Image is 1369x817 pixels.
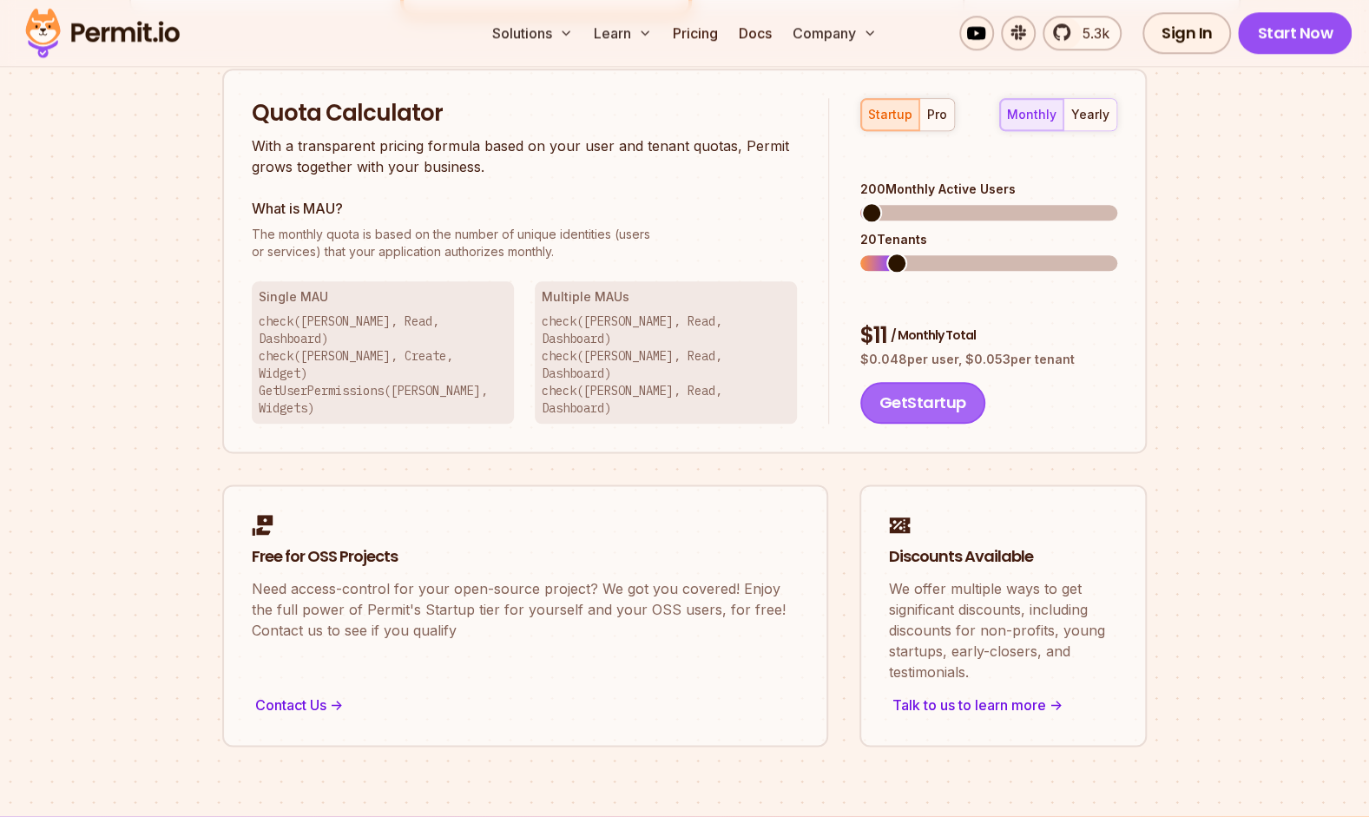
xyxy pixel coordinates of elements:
p: or services) that your application authorizes monthly. [252,226,797,260]
h2: Discounts Available [889,546,1117,568]
p: $ 0.048 per user, $ 0.053 per tenant [860,351,1117,368]
a: 5.3k [1043,16,1122,50]
div: Talk to us to learn more [889,693,1117,717]
a: Free for OSS ProjectsNeed access-control for your open-source project? We got you covered! Enjoy ... [222,484,828,747]
div: pro [927,106,947,123]
div: $ 11 [860,320,1117,352]
button: Learn [587,16,659,50]
h3: Single MAU [259,288,507,306]
a: Discounts AvailableWe offer multiple ways to get significant discounts, including discounts for n... [859,484,1147,747]
p: Need access-control for your open-source project? We got you covered! Enjoy the full power of Per... [252,578,799,641]
button: GetStartup [860,382,985,424]
span: -> [330,695,343,715]
h2: Free for OSS Projects [252,546,799,568]
h2: Quota Calculator [252,98,797,129]
p: With a transparent pricing formula based on your user and tenant quotas, Permit grows together wi... [252,135,797,177]
span: / Monthly Total [891,326,976,344]
a: Pricing [666,16,725,50]
p: check([PERSON_NAME], Read, Dashboard) check([PERSON_NAME], Read, Dashboard) check([PERSON_NAME], ... [542,313,790,417]
a: Sign In [1142,12,1232,54]
div: 200 Monthly Active Users [860,181,1117,198]
span: The monthly quota is based on the number of unique identities (users [252,226,797,243]
h3: Multiple MAUs [542,288,790,306]
div: 20 Tenants [860,231,1117,248]
div: Contact Us [252,693,799,717]
img: Permit logo [17,3,188,63]
p: check([PERSON_NAME], Read, Dashboard) check([PERSON_NAME], Create, Widget) GetUserPermissions([PE... [259,313,507,417]
p: We offer multiple ways to get significant discounts, including discounts for non-profits, young s... [889,578,1117,682]
a: Start Now [1238,12,1352,54]
a: Docs [732,16,779,50]
span: -> [1050,695,1063,715]
button: Solutions [485,16,580,50]
span: 5.3k [1072,23,1109,43]
h3: What is MAU? [252,198,797,219]
div: yearly [1071,106,1109,123]
button: Company [786,16,884,50]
